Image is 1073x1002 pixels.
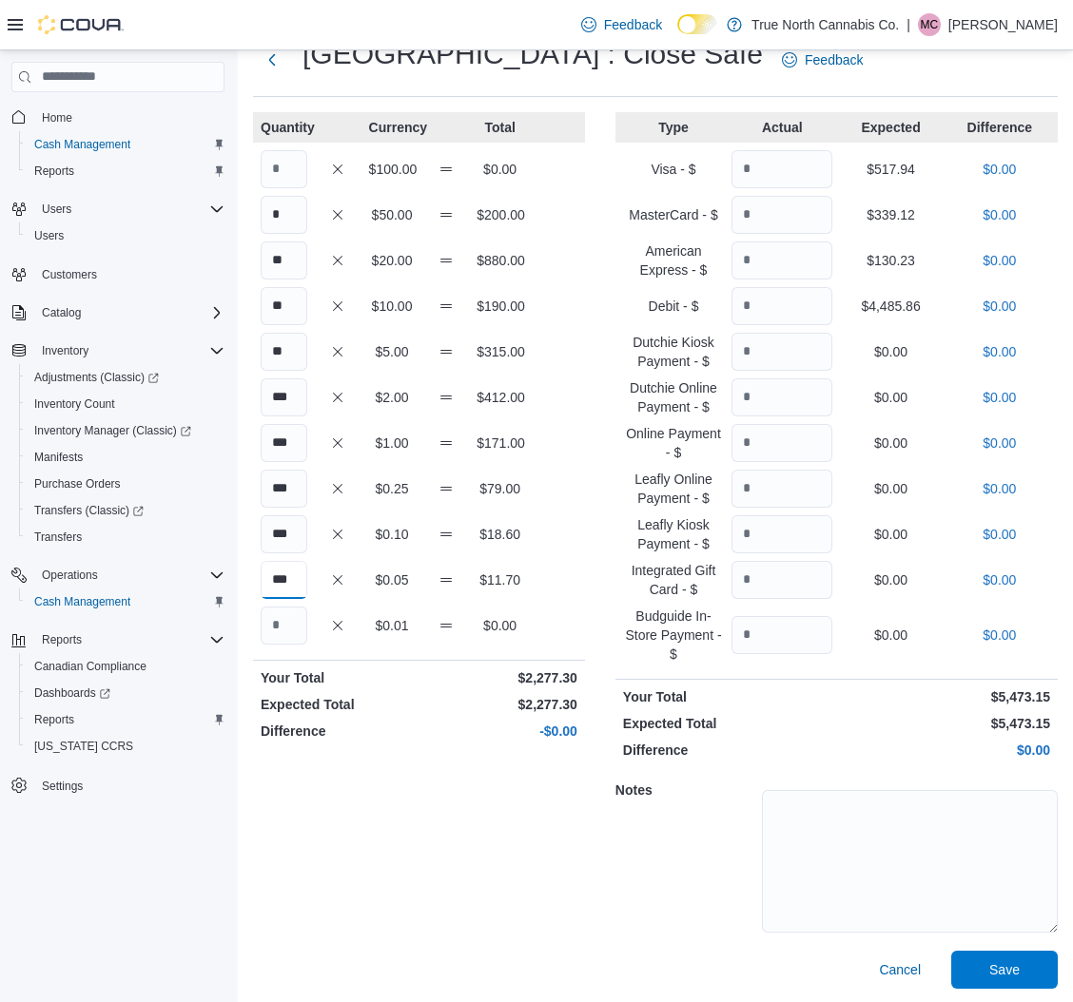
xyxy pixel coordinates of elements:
[261,722,415,741] p: Difference
[19,417,232,444] a: Inventory Manager (Classic)
[19,680,232,706] a: Dashboards
[42,202,71,217] span: Users
[27,682,118,704] a: Dashboards
[27,446,90,469] a: Manifests
[261,378,307,416] input: Quantity
[840,388,941,407] p: $0.00
[253,41,291,79] button: Next
[840,479,941,498] p: $0.00
[949,342,1050,361] p: $0.00
[369,525,416,544] p: $0.10
[840,297,941,316] p: $4,485.86
[261,241,307,279] input: Quantity
[34,198,79,221] button: Users
[34,262,224,286] span: Customers
[477,434,523,453] p: $171.00
[34,106,224,129] span: Home
[422,722,576,741] p: -$0.00
[27,393,224,415] span: Inventory Count
[34,685,110,701] span: Dashboards
[4,104,232,131] button: Home
[261,561,307,599] input: Quantity
[840,626,941,645] p: $0.00
[477,570,523,589] p: $11.70
[261,118,307,137] p: Quantity
[623,607,724,664] p: Budguide In-Store Payment - $
[477,479,523,498] p: $79.00
[840,687,1050,706] p: $5,473.15
[27,590,138,613] a: Cash Management
[623,241,724,279] p: American Express - $
[369,118,416,137] p: Currency
[34,164,74,179] span: Reports
[949,297,1050,316] p: $0.00
[623,297,724,316] p: Debit - $
[27,499,151,522] a: Transfers (Classic)
[34,339,96,362] button: Inventory
[4,299,232,326] button: Catalog
[477,616,523,635] p: $0.00
[477,388,523,407] p: $412.00
[477,160,523,179] p: $0.00
[921,13,939,36] span: MC
[677,34,678,35] span: Dark Mode
[34,370,159,385] span: Adjustments (Classic)
[369,251,416,270] p: $20.00
[261,695,415,714] p: Expected Total
[949,205,1050,224] p: $0.00
[840,251,941,270] p: $130.23
[27,224,224,247] span: Users
[19,364,232,391] a: Adjustments (Classic)
[422,695,576,714] p: $2,277.30
[34,773,224,797] span: Settings
[42,343,88,358] span: Inventory
[34,712,74,727] span: Reports
[34,301,88,324] button: Catalog
[4,626,232,653] button: Reports
[261,287,307,325] input: Quantity
[840,118,941,137] p: Expected
[261,424,307,462] input: Quantity
[422,668,576,687] p: $2,277.30
[34,106,80,129] a: Home
[369,434,416,453] p: $1.00
[34,564,106,587] button: Operations
[27,655,154,678] a: Canadian Compliance
[19,471,232,497] button: Purchase Orders
[27,160,224,183] span: Reports
[27,526,89,549] a: Transfers
[623,205,724,224] p: MasterCard - $
[369,160,416,179] p: $100.00
[27,682,224,704] span: Dashboards
[19,444,232,471] button: Manifests
[369,479,416,498] p: $0.25
[840,570,941,589] p: $0.00
[261,196,307,234] input: Quantity
[42,632,82,647] span: Reports
[27,133,224,156] span: Cash Management
[623,470,724,508] p: Leafly Online Payment - $
[477,251,523,270] p: $880.00
[4,771,232,799] button: Settings
[840,160,941,179] p: $517.94
[732,150,832,188] input: Quantity
[27,366,166,389] a: Adjustments (Classic)
[34,137,130,152] span: Cash Management
[19,588,232,615] button: Cash Management
[623,687,833,706] p: Your Total
[951,951,1058,989] button: Save
[27,526,224,549] span: Transfers
[19,391,232,417] button: Inventory Count
[27,735,224,758] span: Washington CCRS
[27,224,71,247] a: Users
[732,287,832,325] input: Quantity
[949,388,1050,407] p: $0.00
[34,301,224,324] span: Catalog
[477,525,523,544] p: $18.60
[19,653,232,680] button: Canadian Compliance
[623,561,724,599] p: Integrated Gift Card - $
[369,205,416,224] p: $50.00
[623,714,833,733] p: Expected Total
[27,735,141,758] a: [US_STATE] CCRS
[948,13,1058,36] p: [PERSON_NAME]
